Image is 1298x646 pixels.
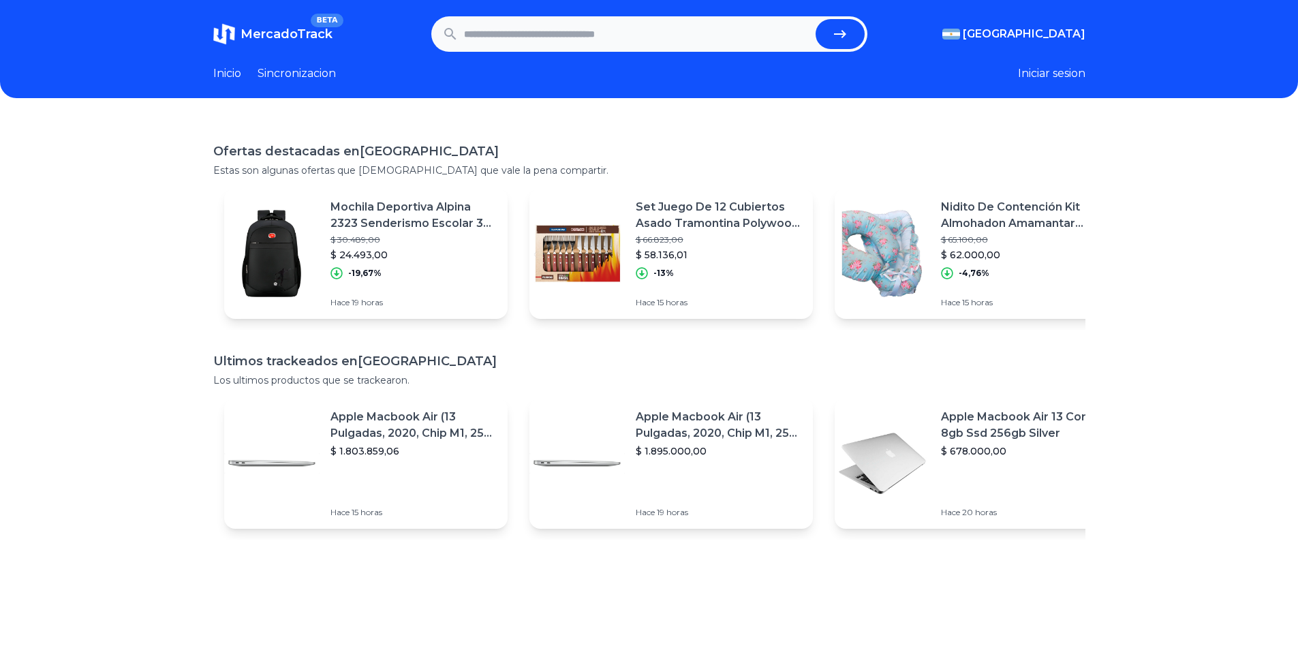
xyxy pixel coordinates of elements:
p: Hace 19 horas [636,507,802,518]
img: Argentina [942,29,960,40]
p: -4,76% [959,268,989,279]
p: Set Juego De 12 Cubiertos Asado Tramontina Polywood Acero [636,199,802,232]
p: $ 65.100,00 [941,234,1107,245]
img: Featured image [529,416,625,511]
img: Featured image [224,416,320,511]
p: $ 1.895.000,00 [636,444,802,458]
p: Hace 15 horas [636,297,802,308]
a: Featured imageSet Juego De 12 Cubiertos Asado Tramontina Polywood Acero$ 66.823,00$ 58.136,01-13%... [529,188,813,319]
p: Apple Macbook Air 13 Core I5 8gb Ssd 256gb Silver [941,409,1107,442]
p: Hace 19 horas [330,297,497,308]
p: $ 24.493,00 [330,248,497,262]
p: $ 66.823,00 [636,234,802,245]
a: Inicio [213,65,241,82]
span: MercadoTrack [241,27,333,42]
p: -13% [653,268,674,279]
a: Featured imageApple Macbook Air 13 Core I5 8gb Ssd 256gb Silver$ 678.000,00Hace 20 horas [835,398,1118,529]
img: Featured image [224,206,320,301]
img: MercadoTrack [213,23,235,45]
a: Featured imageApple Macbook Air (13 Pulgadas, 2020, Chip M1, 256 Gb De Ssd, 8 Gb De Ram) - Plata$... [224,398,508,529]
span: BETA [311,14,343,27]
a: Featured imageMochila Deportiva Alpina 2323 Senderismo Escolar 35 Lts$ 30.489,00$ 24.493,00-19,67... [224,188,508,319]
button: [GEOGRAPHIC_DATA] [942,26,1085,42]
img: Featured image [835,416,930,511]
img: Featured image [529,206,625,301]
a: Featured imageNidito De Contención Kit Almohadon Amamantar Bebé Lactancia$ 65.100,00$ 62.000,00-4... [835,188,1118,319]
p: Mochila Deportiva Alpina 2323 Senderismo Escolar 35 Lts [330,199,497,232]
a: MercadoTrackBETA [213,23,333,45]
a: Sincronizacion [258,65,336,82]
p: Hace 20 horas [941,507,1107,518]
p: -19,67% [348,268,382,279]
h1: Ofertas destacadas en [GEOGRAPHIC_DATA] [213,142,1085,161]
p: $ 30.489,00 [330,234,497,245]
h1: Ultimos trackeados en [GEOGRAPHIC_DATA] [213,352,1085,371]
p: Estas son algunas ofertas que [DEMOGRAPHIC_DATA] que vale la pena compartir. [213,164,1085,177]
p: $ 58.136,01 [636,248,802,262]
span: [GEOGRAPHIC_DATA] [963,26,1085,42]
p: Hace 15 horas [330,507,497,518]
p: $ 1.803.859,06 [330,444,497,458]
p: $ 678.000,00 [941,444,1107,458]
p: $ 62.000,00 [941,248,1107,262]
button: Iniciar sesion [1018,65,1085,82]
p: Apple Macbook Air (13 Pulgadas, 2020, Chip M1, 256 Gb De Ssd, 8 Gb De Ram) - Plata [330,409,497,442]
p: Apple Macbook Air (13 Pulgadas, 2020, Chip M1, 256 Gb De Ssd, 8 Gb De Ram) - Plata [636,409,802,442]
p: Hace 15 horas [941,297,1107,308]
img: Featured image [835,206,930,301]
p: Los ultimos productos que se trackearon. [213,373,1085,387]
a: Featured imageApple Macbook Air (13 Pulgadas, 2020, Chip M1, 256 Gb De Ssd, 8 Gb De Ram) - Plata$... [529,398,813,529]
p: Nidito De Contención Kit Almohadon Amamantar Bebé Lactancia [941,199,1107,232]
